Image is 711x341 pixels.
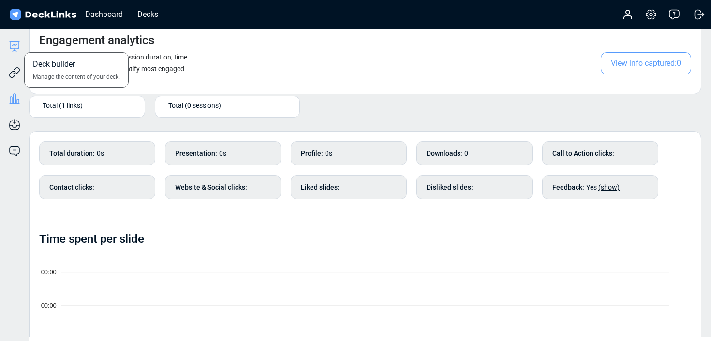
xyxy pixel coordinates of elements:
span: Yes [586,183,620,191]
span: Deck builder [33,59,75,73]
div: Dashboard [80,8,128,20]
b: Feedback : [552,182,584,193]
b: Profile : [301,148,323,159]
b: Presentation : [175,148,217,159]
span: View info captured: 0 [601,52,691,74]
h4: Time spent per slide [39,232,144,246]
b: Total duration : [49,148,95,159]
span: 0s [97,149,104,157]
b: Website & Social clicks : [175,182,247,193]
span: 0s [219,149,226,157]
div: Decks [133,8,163,20]
span: Total (1 links) [43,100,83,110]
span: 0s [325,149,332,157]
span: (show) [598,183,620,191]
span: Manage the content of your deck. [33,73,120,81]
b: Liked slides : [301,182,340,193]
span: 0 [464,149,468,157]
tspan: 00:00 [41,268,57,276]
img: DeckLinks [8,8,78,22]
b: Disliked slides : [427,182,473,193]
b: Call to Action clicks : [552,148,614,159]
tspan: 00:00 [41,302,57,309]
h4: Engagement analytics [39,33,154,47]
b: Downloads : [427,148,462,159]
b: Contact clicks : [49,182,94,193]
span: Total (0 sessions) [168,100,221,110]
